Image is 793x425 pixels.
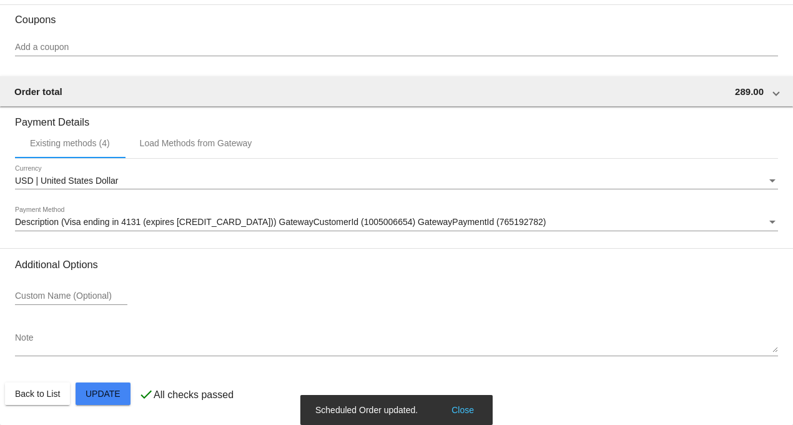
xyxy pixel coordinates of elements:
mat-select: Payment Method [15,217,778,227]
mat-select: Currency [15,176,778,186]
input: Custom Name (Optional) [15,291,127,301]
div: Load Methods from Gateway [140,138,252,148]
h3: Additional Options [15,259,778,271]
span: 289.00 [735,86,764,97]
mat-icon: check [139,387,154,402]
span: Update [86,389,121,399]
span: Description (Visa ending in 4131 (expires [CREDIT_CARD_DATA])) GatewayCustomerId (1005006654) Gat... [15,217,546,227]
span: Back to List [15,389,60,399]
simple-snack-bar: Scheduled Order updated. [315,404,478,416]
button: Back to List [5,382,70,405]
span: USD | United States Dollar [15,176,118,186]
p: All checks passed [154,389,234,401]
div: Existing methods (4) [30,138,110,148]
h3: Payment Details [15,107,778,128]
input: Add a coupon [15,42,778,52]
button: Close [448,404,478,416]
button: Update [76,382,131,405]
h3: Coupons [15,4,778,26]
span: Order total [14,86,62,97]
